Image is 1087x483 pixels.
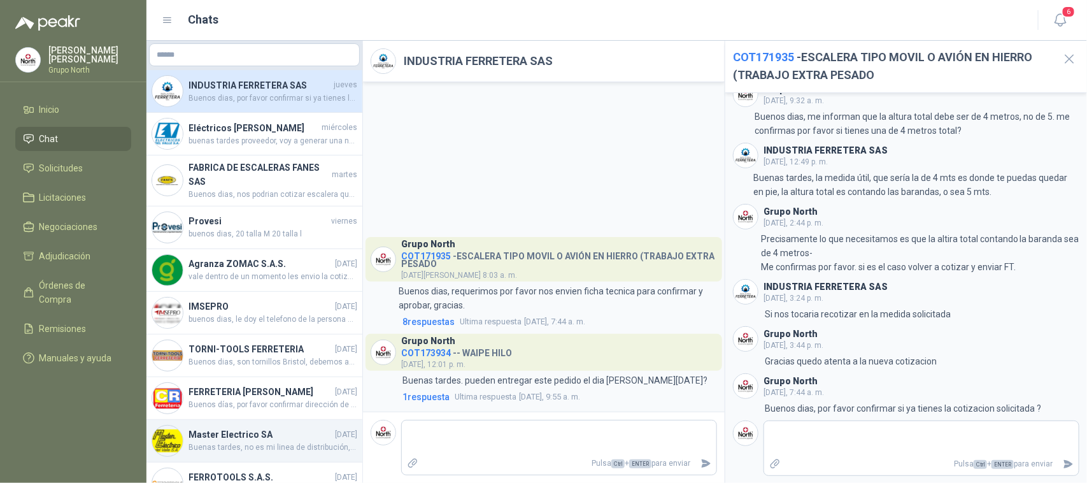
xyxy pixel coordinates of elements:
[152,340,183,371] img: Company Logo
[188,356,357,368] span: Buenos dias, son tornillos Bristol, debemos actualizar la descripcion. quedo atenta a la cotizacion.
[15,244,131,268] a: Adjudicación
[404,52,553,70] h2: INDUSTRIA FERRETERA SAS
[15,185,131,210] a: Licitaciones
[764,388,824,397] span: [DATE], 7:44 a. m.
[188,214,329,228] h4: Provesi
[188,299,332,314] h4: IMSEPRO
[146,249,362,292] a: Company LogoAgranza ZOMAC S.A.S.[DATE]vale dentro de un momento les envio la cotización
[15,273,131,312] a: Órdenes de Compra
[188,442,357,454] span: Buenas tardes, no es mi linea de distribución, gracias por invitarme a cotizar
[146,335,362,377] a: Company LogoTORNI-TOOLS FERRETERIA[DATE]Buenos dias, son tornillos Bristol, debemos actualizar la...
[455,391,516,403] span: Ultima respuesta
[188,271,357,283] span: vale dentro de un momento les envio la cotización
[755,110,1079,138] p: Buenos dias, me informan que la altura total debe ser de 4 metros, no de 5. me confirmas por favo...
[146,155,362,206] a: Company LogoFABRICA DE ESCALERAS FANES SASmartesBuenos dias, nos podrian cotizar escalera que alc...
[152,426,183,456] img: Company Logo
[146,292,362,335] a: Company LogoIMSEPRO[DATE]buenos dias, le doy el telefono de la persona de SSA para que nos puedas...
[401,360,465,369] span: [DATE], 12:01 p. m.
[400,315,717,329] a: 8respuestasUltima respuesta[DATE], 7:44 a. m.
[371,421,395,445] img: Company Logo
[322,122,357,134] span: miércoles
[152,255,183,285] img: Company Logo
[188,314,357,326] span: buenos dias, le doy el telefono de la persona de SSA para que nos puedas visitar y cotizar. [PERS...
[188,399,357,411] span: Buenos días, por favor confirmar dirección de entrega. El mensajero fue a entregar en [GEOGRAPHIC...
[401,348,451,358] span: COT173934
[1049,9,1072,32] button: 6
[152,383,183,414] img: Company Logo
[734,82,758,106] img: Company Logo
[734,143,758,168] img: Company Logo
[764,219,823,227] span: [DATE], 2:44 p. m.
[734,205,758,229] img: Company Logo
[152,298,183,328] img: Company Logo
[15,97,131,122] a: Inicio
[188,161,329,189] h4: FABRICA DE ESCALERAS FANES SAS
[399,284,717,312] p: Buenos dias, requerimos por favor nos envien ficha tecnica para confirmar y aprobar, gracias.
[15,346,131,370] a: Manuales y ayuda
[733,48,1051,85] h2: - ESCALERA TIPO MOVIL O AVIÓN EN HIERRO (TRABAJO EXTRA PESADO
[188,92,357,105] span: Buenos dias, por favor confirmar si ya tienes la cotizacion solicitada ?
[402,390,450,404] span: 1 respuesta
[401,251,451,261] span: COT171935
[402,315,455,329] span: 8 respuesta s
[754,171,1079,199] p: Buenas tardes, la medida útil, que sería la de 4 mts es donde te puedas quedar en pie, la altura ...
[188,189,357,201] span: Buenos dias, nos podrian cotizar escalera que alcance una altura total de 4 metros
[152,76,183,106] img: Company Logo
[695,452,716,475] button: Enviar
[188,342,332,356] h4: TORNI-TOOLS FERRETERIA
[334,79,357,91] span: jueves
[146,377,362,420] a: Company LogoFERRETERIA [PERSON_NAME][DATE]Buenos días, por favor confirmar dirección de entrega. ...
[15,15,80,31] img: Logo peakr
[371,247,395,271] img: Company Logo
[146,113,362,155] a: Company LogoEléctricos [PERSON_NAME]miércolesbuenas tardes proveedor, voy a generar una nueva sol...
[335,429,357,441] span: [DATE]
[400,390,717,404] a: 1respuestaUltima respuesta[DATE], 9:55 a. m.
[764,147,888,154] h3: INDUSTRIA FERRETERA SAS
[335,301,357,313] span: [DATE]
[39,220,98,234] span: Negociaciones
[48,46,131,64] p: [PERSON_NAME] [PERSON_NAME]
[761,232,1079,274] p: Precisamente lo que necesitamos es que la altira total contando la baranda sea de 4 metros- Me co...
[764,208,818,215] h3: Grupo North
[48,66,131,74] p: Grupo North
[146,70,362,113] a: Company LogoINDUSTRIA FERRETERA SASjuevesBuenos dias, por favor confirmar si ya tienes la cotizac...
[39,249,91,263] span: Adjudicación
[332,169,357,181] span: martes
[764,341,823,350] span: [DATE], 3:44 p. m.
[188,428,332,442] h4: Master Electrico SA
[1058,453,1079,475] button: Enviar
[152,119,183,149] img: Company Logo
[991,460,1014,469] span: ENTER
[188,121,319,135] h4: Eléctricos [PERSON_NAME]
[460,315,585,328] span: [DATE], 7:44 a. m.
[734,421,758,445] img: Company Logo
[15,215,131,239] a: Negociaciones
[39,103,60,117] span: Inicio
[15,127,131,151] a: Chat
[765,307,951,321] p: Si nos tocaria recotizar en la medida solicitada
[402,452,423,475] label: Adjuntar archivos
[371,49,395,73] img: Company Logo
[423,452,696,475] p: Pulsa + para enviar
[188,228,357,240] span: buenos dias, 20 talla M 20 talla l
[371,340,395,364] img: Company Logo
[39,351,112,365] span: Manuales y ayuda
[335,258,357,270] span: [DATE]
[611,459,625,468] span: Ctrl
[188,257,332,271] h4: Agranza ZOMAC S.A.S.
[401,338,455,345] h3: Grupo North
[146,206,362,249] a: Company LogoProvesiviernesbuenos dias, 20 talla M 20 talla l
[16,48,40,72] img: Company Logo
[146,420,362,463] a: Company LogoMaster Electrico SA[DATE]Buenas tardes, no es mi linea de distribución, gracias por i...
[39,322,87,336] span: Remisiones
[764,378,818,385] h3: Grupo North
[764,294,823,303] span: [DATE], 3:24 p. m.
[401,271,517,280] span: [DATE][PERSON_NAME] 8:03 a. m.
[1062,6,1076,18] span: 6
[39,191,87,205] span: Licitaciones
[733,50,794,64] span: COT171935
[786,453,1058,475] p: Pulsa + para enviar
[39,161,83,175] span: Solicitudes
[460,315,522,328] span: Ultima respuesta
[402,373,707,387] p: Buenas tardes. pueden entregar este pedido el dia [PERSON_NAME][DATE]?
